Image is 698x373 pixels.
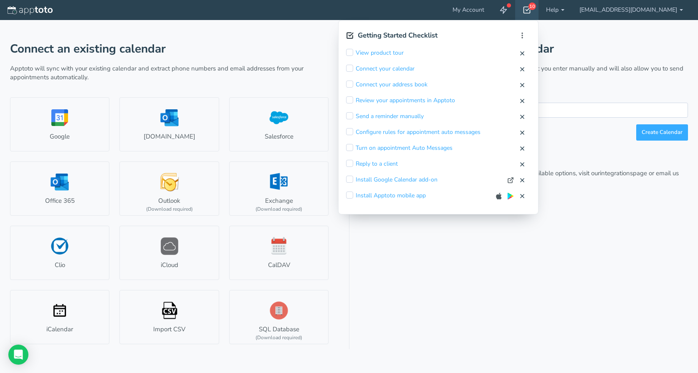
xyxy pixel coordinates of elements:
div: 10 [529,3,536,10]
div: (Download required) [255,334,302,341]
div: (Download required) [255,206,302,213]
a: Outlook [119,161,219,216]
a: Exchange [229,161,329,216]
a: Send a reminder manually [356,112,424,121]
a: Connect your address book [356,81,427,89]
a: [DOMAIN_NAME] [119,97,219,151]
p: Apptoto will sync with your existing calendar and extract phone numbers and email addresses from ... [10,64,329,82]
a: Turn on appointment Auto Messages [356,144,453,152]
a: Google [10,97,109,151]
a: iCloud [119,226,219,280]
a: Review your appointments in Apptoto [356,96,455,105]
img: apple-app-store.svg [496,193,502,199]
a: Office 365 [10,161,109,216]
a: SQL Database [229,290,329,344]
a: Install Apptoto mobile app [356,192,426,200]
div: Open Intercom Messenger [8,345,28,365]
a: Salesforce [229,97,329,151]
a: Connect your calendar [356,65,415,73]
a: Reply to a client [356,160,398,168]
div: (Download required) [146,206,193,213]
a: View product tour [356,49,404,57]
a: integrations [600,169,633,177]
h1: Connect an existing calendar [10,43,329,55]
a: CalDAV [229,226,329,280]
a: Import CSV [119,290,219,344]
h2: Getting Started Checklist [358,32,438,39]
img: logo-apptoto--white.svg [8,6,53,15]
a: Clio [10,226,109,280]
button: Create Calendar [636,124,688,141]
img: google-play.svg [507,193,514,199]
a: iCalendar [10,290,109,344]
a: Install Google Calendar add-on [356,176,438,184]
a: Configure rules for appointment auto messages [356,128,481,136]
